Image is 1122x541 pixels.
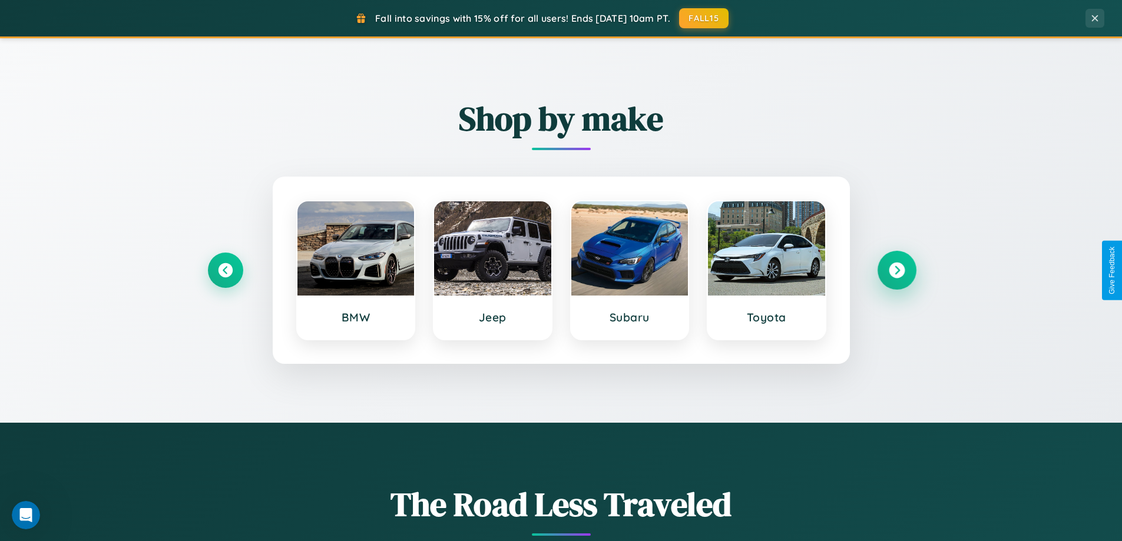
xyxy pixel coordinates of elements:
[720,310,813,324] h3: Toyota
[583,310,677,324] h3: Subaru
[208,96,915,141] h2: Shop by make
[375,12,670,24] span: Fall into savings with 15% off for all users! Ends [DATE] 10am PT.
[446,310,540,324] h3: Jeep
[208,482,915,527] h1: The Road Less Traveled
[1108,247,1116,294] div: Give Feedback
[12,501,40,529] iframe: Intercom live chat
[309,310,403,324] h3: BMW
[679,8,729,28] button: FALL15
